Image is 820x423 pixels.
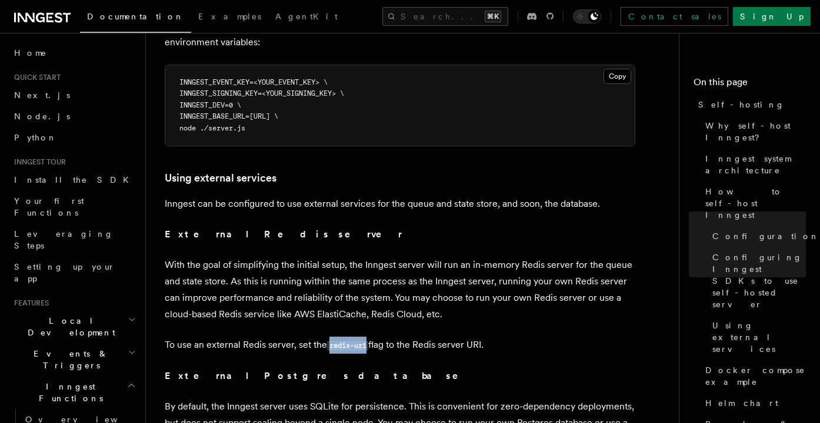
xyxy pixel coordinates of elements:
span: INNGEST_DEV=0 \ [179,101,241,109]
a: Your first Functions [9,190,138,223]
p: For example, to connect to a self-hosted server running on for a Node.js app, set the following e... [165,17,635,51]
span: Examples [198,12,261,21]
span: Your first Functions [14,196,84,217]
span: Inngest Functions [9,381,127,404]
span: INNGEST_BASE_URL=[URL] \ [179,112,278,120]
a: Leveraging Steps [9,223,138,256]
a: Using external services [165,170,276,186]
span: node ./server.js [179,124,245,132]
span: Documentation [87,12,184,21]
p: To use an external Redis server, set the flag to the Redis server URI. [165,337,635,354]
span: INNGEST_SIGNING_KEY=<YOUR_SIGNING_KEY> \ [179,89,344,98]
span: Using external services [712,320,806,355]
a: Configuring Inngest SDKs to use self-hosted server [708,247,806,315]
strong: External Redis server [165,229,402,240]
button: Events & Triggers [9,343,138,376]
span: Python [14,133,57,142]
span: Inngest system architecture [705,153,806,176]
a: Sign Up [733,7,811,26]
strong: External Postgres database [165,370,475,381]
a: Why self-host Inngest? [701,115,806,148]
a: Configuration [708,226,806,247]
button: Inngest Functions [9,376,138,409]
span: Home [14,47,47,59]
a: Helm chart [701,392,806,414]
a: Using external services [708,315,806,360]
span: Self-hosting [698,99,785,110]
span: Node.js [14,112,70,121]
span: Why self-host Inngest? [705,120,806,143]
a: How to self-host Inngest [701,181,806,226]
span: Local Development [9,315,128,338]
button: Copy [604,69,631,84]
span: INNGEST_EVENT_KEY=<YOUR_EVENT_KEY> \ [179,78,328,86]
a: Setting up your app [9,256,138,289]
span: AgentKit [275,12,338,21]
kbd: ⌘K [485,11,501,22]
a: Contact sales [621,7,728,26]
span: Docker compose example [705,364,806,388]
a: Node.js [9,106,138,127]
button: Toggle dark mode [573,9,601,23]
a: Inngest system architecture [701,148,806,181]
p: With the goal of simplifying the initial setup, the Inngest server will run an in-memory Redis se... [165,257,635,323]
a: Home [9,42,138,63]
span: Configuring Inngest SDKs to use self-hosted server [712,251,806,310]
button: Local Development [9,310,138,343]
a: AgentKit [268,4,345,32]
a: Self-hosting [694,94,806,115]
span: Quick start [9,73,61,82]
a: Python [9,127,138,148]
span: Leveraging Steps [14,229,114,250]
h4: On this page [694,75,806,94]
span: Install the SDK [14,175,136,184]
span: Configuration [712,230,819,242]
a: Documentation [80,4,191,33]
span: Helm chart [705,397,778,409]
a: Install the SDK [9,169,138,190]
span: Events & Triggers [9,348,128,371]
span: How to self-host Inngest [705,186,806,221]
code: redis-uri [327,341,368,351]
a: Next.js [9,85,138,106]
a: Docker compose example [701,360,806,392]
a: Examples [191,4,268,32]
span: Inngest tour [9,157,66,167]
span: Features [9,298,49,308]
span: Setting up your app [14,262,115,283]
span: Next.js [14,90,70,100]
button: Search...⌘K [382,7,508,26]
p: Inngest can be configured to use external services for the queue and state store, and soon, the d... [165,196,635,212]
